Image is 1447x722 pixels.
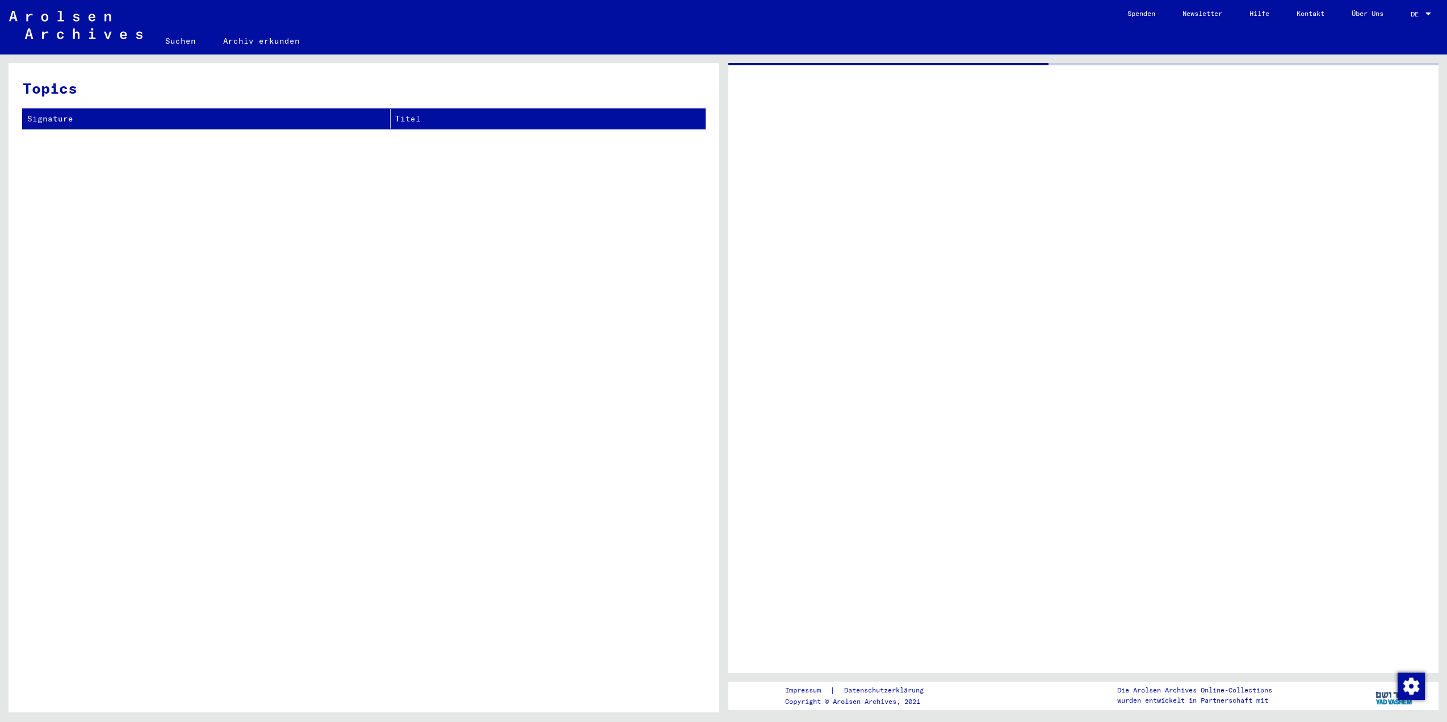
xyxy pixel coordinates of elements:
[23,77,704,99] h3: Topics
[1117,695,1272,706] p: wurden entwickelt in Partnerschaft mit
[209,27,313,54] a: Archiv erkunden
[1411,10,1423,18] span: DE
[152,27,209,54] a: Suchen
[785,685,830,696] a: Impressum
[785,685,937,696] div: |
[1398,673,1425,700] img: Zustimmung ändern
[1117,685,1272,695] p: Die Arolsen Archives Online-Collections
[1373,681,1416,710] img: yv_logo.png
[785,696,937,707] p: Copyright © Arolsen Archives, 2021
[9,11,142,39] img: Arolsen_neg.svg
[835,685,937,696] a: Datenschutzerklärung
[23,109,391,129] th: Signature
[391,109,705,129] th: Titel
